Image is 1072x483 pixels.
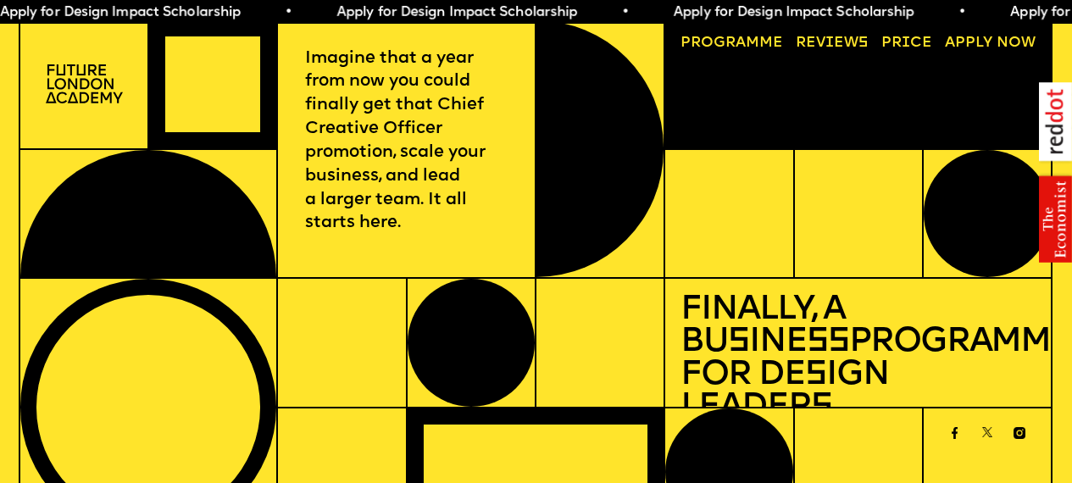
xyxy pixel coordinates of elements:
span: • [283,6,291,19]
h1: Finally, a Bu ine Programme for De ign Leader [680,294,1036,425]
span: ss [807,325,849,359]
span: A [945,36,955,50]
span: s [805,358,826,392]
span: s [728,325,749,359]
a: Programme [673,28,791,58]
span: a [736,36,746,50]
span: • [619,6,627,19]
a: Price [874,28,940,58]
a: Reviews [789,28,876,58]
span: s [811,391,832,425]
span: • [956,6,964,19]
a: Apply now [938,28,1044,58]
p: Imagine that a year from now you could finally get that Chief Creative Officer promotion, scale y... [305,47,508,236]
